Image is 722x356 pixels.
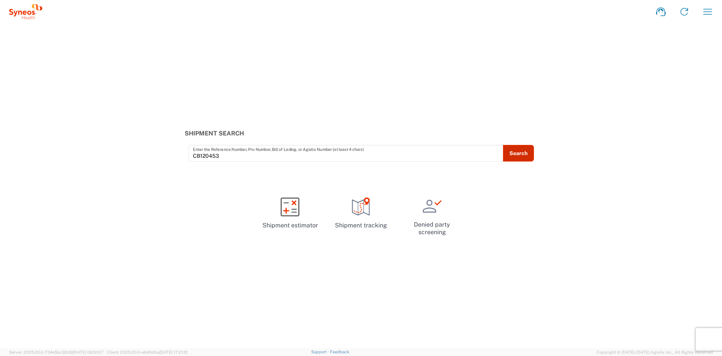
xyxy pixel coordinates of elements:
[159,350,188,354] span: [DATE] 17:21:12
[185,130,538,137] h3: Shipment Search
[597,349,713,356] span: Copyright © [DATE]-[DATE] Agistix Inc., All Rights Reserved
[503,145,534,162] button: Search
[9,350,103,354] span: Server: 2025.20.0-734e5bc92d9
[329,191,393,236] a: Shipment tracking
[107,350,188,354] span: Client: 2025.20.0-e640dba
[311,350,330,354] a: Support
[400,191,464,242] a: Denied party screening
[73,350,103,354] span: [DATE] 09:51:07
[330,350,349,354] a: Feedback
[258,191,322,236] a: Shipment estimator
